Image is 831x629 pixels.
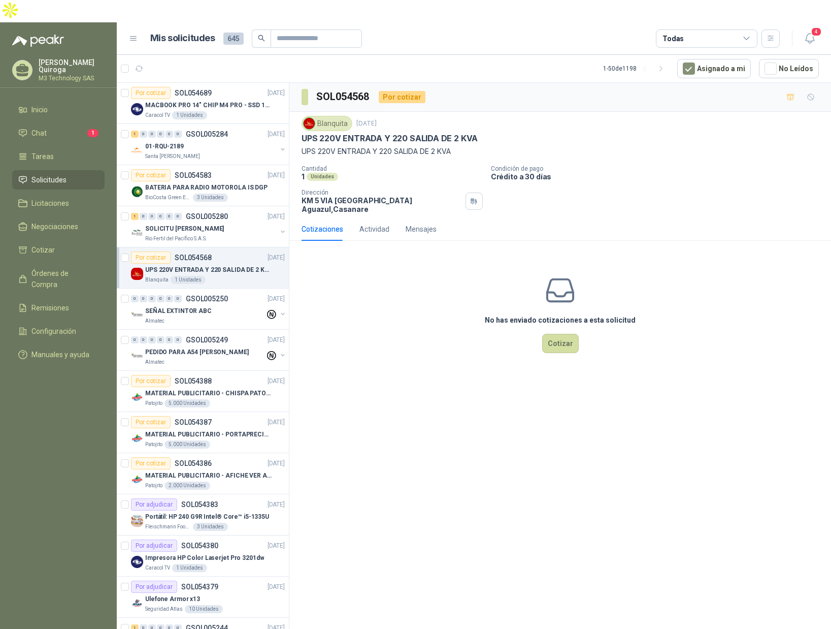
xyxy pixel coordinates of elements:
img: Company Logo [131,391,143,403]
a: 1 0 0 0 0 0 GSOL005284[DATE] Company Logo01-RQU-2189Santa [PERSON_NAME] [131,128,287,161]
div: 0 [157,336,164,343]
p: Seguridad Atlas [145,605,183,613]
p: GSOL005284 [186,131,228,138]
p: SOL054380 [181,542,218,549]
p: MACBOOK PRO 14" CHIP M4 PRO - SSD 1TB RAM 24GB [145,101,272,110]
div: 3 Unidades [193,194,228,202]
span: 1 [87,129,98,137]
p: UPS 220V ENTRADA Y 220 SALIDA DE 2 KVA [302,133,478,144]
div: 1 Unidades [172,564,207,572]
div: Blanquita [302,116,352,131]
img: Company Logo [131,103,143,115]
p: SOL054583 [175,172,212,179]
p: GSOL005250 [186,295,228,302]
div: 0 [174,131,182,138]
a: Configuración [12,322,105,341]
p: [PERSON_NAME] Quiroga [39,59,105,73]
div: Actividad [359,224,389,235]
p: [DATE] [268,541,285,551]
span: Manuales y ayuda [31,349,89,360]
button: Asignado a mi [677,59,751,78]
p: Ulefone Armor x13 [145,594,200,604]
div: 2.000 Unidades [164,482,210,490]
a: Por cotizarSOL054583[DATE] Company LogoBATERIA PARA RADIO MOTOROLA IS DGPBioCosta Green Energy S.... [117,165,289,206]
div: Todas [662,33,684,44]
p: 1 [302,172,305,181]
div: 0 [157,131,164,138]
p: Santa [PERSON_NAME] [145,152,200,161]
p: M3 Technology SAS [39,75,105,81]
p: UPS 220V ENTRADA Y 220 SALIDA DE 2 KVA [145,265,272,275]
p: BATERIA PARA RADIO MOTOROLA IS DGP [145,183,268,193]
p: Impresora HP Color Laserjet Pro 3201dw [145,553,264,563]
a: Por adjudicarSOL054383[DATE] Company LogoPortátil: HP 240 G9R Intel® Core™ i5-1335UFleischmann Fo... [117,494,289,536]
div: 1 [131,131,139,138]
a: Solicitudes [12,170,105,190]
p: Crédito a 30 días [491,172,827,181]
a: Por cotizarSOL054387[DATE] Company LogoMATERIAL PUBLICITARIO - PORTAPRECIOS VER ADJUNTOPatojito5.... [117,412,289,453]
div: 0 [165,336,173,343]
p: [DATE] [268,500,285,510]
p: Cantidad [302,165,483,172]
p: PEDIDO PARA A54 [PERSON_NAME] [145,348,249,357]
div: 0 [131,336,139,343]
h3: No has enviado cotizaciones a esta solicitud [485,314,636,326]
span: 4 [811,27,822,37]
a: Tareas [12,147,105,166]
p: GSOL005249 [186,336,228,343]
img: Company Logo [131,597,143,609]
div: 5.000 Unidades [164,399,210,407]
img: Company Logo [131,185,143,198]
p: SOL054689 [175,89,212,97]
span: Órdenes de Compra [31,268,95,290]
div: 5.000 Unidades [164,441,210,449]
a: Inicio [12,100,105,119]
h1: Mis solicitudes [150,31,215,46]
a: Negociaciones [12,217,105,236]
div: 0 [140,336,147,343]
a: Por cotizarSOL054386[DATE] Company LogoMATERIAL PUBLICITARIO - AFICHE VER ADJUNTOPatojito2.000 Un... [117,453,289,494]
p: [DATE] [268,582,285,592]
div: Por adjudicar [131,540,177,552]
div: Por cotizar [131,416,171,428]
div: 0 [131,295,139,302]
a: Por adjudicarSOL054380[DATE] Company LogoImpresora HP Color Laserjet Pro 3201dwCaracol TV1 Unidades [117,536,289,577]
img: Company Logo [131,474,143,486]
div: Por cotizar [131,375,171,387]
div: 0 [174,295,182,302]
p: SOL054379 [181,583,218,590]
div: 0 [148,213,156,220]
p: MATERIAL PUBLICITARIO - AFICHE VER ADJUNTO [145,471,272,481]
p: SOL054388 [175,378,212,385]
div: 0 [174,336,182,343]
div: 0 [157,295,164,302]
p: SOL054568 [175,254,212,261]
p: 01-RQU-2189 [145,142,184,151]
img: Company Logo [131,144,143,156]
img: Company Logo [131,227,143,239]
p: Dirección [302,189,461,196]
p: Caracol TV [145,564,170,572]
span: Solicitudes [31,174,67,185]
a: 0 0 0 0 0 0 GSOL005250[DATE] Company LogoSEÑAL EXTINTOR ABCAlmatec [131,293,287,325]
div: 0 [157,213,164,220]
p: Patojito [145,482,162,490]
div: Por cotizar [131,457,171,469]
div: Por adjudicar [131,498,177,511]
p: Portátil: HP 240 G9R Intel® Core™ i5-1335U [145,512,269,522]
p: [DATE] [268,335,285,345]
p: [DATE] [356,119,377,129]
div: 0 [140,131,147,138]
p: MATERIAL PUBLICITARIO - PORTAPRECIOS VER ADJUNTO [145,430,272,439]
p: BioCosta Green Energy S.A.S [145,194,191,202]
span: Configuración [31,326,76,337]
div: 0 [165,213,173,220]
img: Company Logo [131,309,143,321]
p: GSOL005280 [186,213,228,220]
p: Rio Fertil del Pacífico S.A.S. [145,235,207,243]
span: Chat [31,128,47,139]
p: [DATE] [268,88,285,98]
img: Logo peakr [12,35,64,47]
p: Fleischmann Foods S.A. [145,523,191,531]
div: Por cotizar [131,169,171,181]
